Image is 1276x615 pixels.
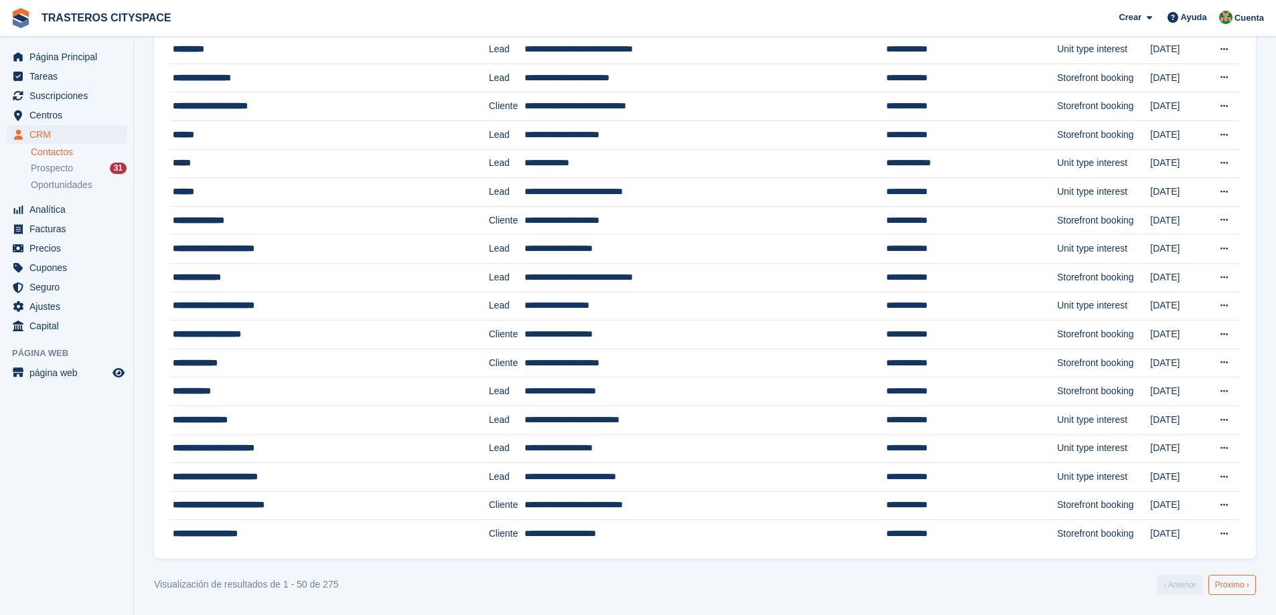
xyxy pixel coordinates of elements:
[489,64,524,92] td: Lead
[1150,235,1206,264] td: [DATE]
[31,179,92,191] span: Oportunidades
[29,86,110,105] span: Suscripciones
[489,321,524,349] td: Cliente
[1057,377,1150,406] td: Storefront booking
[1057,235,1150,264] td: Unit type interest
[1181,11,1207,24] span: Ayuda
[489,35,524,64] td: Lead
[1057,292,1150,321] td: Unit type interest
[7,258,127,277] a: menu
[7,278,127,296] a: menu
[1057,491,1150,520] td: Storefront booking
[1057,92,1150,121] td: Storefront booking
[489,292,524,321] td: Lead
[489,178,524,207] td: Lead
[1057,149,1150,178] td: Unit type interest
[7,200,127,219] a: menu
[1057,349,1150,377] td: Storefront booking
[29,200,110,219] span: Analítica
[7,48,127,66] a: menu
[1150,377,1206,406] td: [DATE]
[489,206,524,235] td: Cliente
[31,146,127,159] a: Contactos
[1157,575,1203,595] a: Anterior
[1154,575,1259,595] nav: Pages
[11,8,31,28] img: stora-icon-8386f47178a22dfd0bd8f6a31ec36ba5ce8667c1dd55bd0f319d3a0aa187defe.svg
[489,120,524,149] td: Lead
[29,317,110,335] span: Capital
[7,239,127,258] a: menu
[1150,349,1206,377] td: [DATE]
[489,92,524,121] td: Cliente
[7,297,127,316] a: menu
[1150,35,1206,64] td: [DATE]
[1057,406,1150,434] td: Unit type interest
[1208,575,1256,595] a: Próximo
[489,349,524,377] td: Cliente
[111,365,127,381] a: Vista previa de la tienda
[1150,321,1206,349] td: [DATE]
[489,491,524,520] td: Cliente
[7,363,127,382] a: menú
[1150,178,1206,207] td: [DATE]
[7,317,127,335] a: menu
[1057,321,1150,349] td: Storefront booking
[36,7,177,29] a: TRASTEROS CITYSPACE
[29,239,110,258] span: Precios
[1150,263,1206,292] td: [DATE]
[7,67,127,86] a: menu
[1057,35,1150,64] td: Unit type interest
[1057,434,1150,463] td: Unit type interest
[1057,120,1150,149] td: Storefront booking
[489,520,524,548] td: Cliente
[1057,178,1150,207] td: Unit type interest
[489,263,524,292] td: Lead
[29,125,110,144] span: CRM
[1150,406,1206,434] td: [DATE]
[489,463,524,492] td: Lead
[1150,292,1206,321] td: [DATE]
[1150,206,1206,235] td: [DATE]
[1150,149,1206,178] td: [DATE]
[29,67,110,86] span: Tareas
[489,406,524,434] td: Lead
[1057,463,1150,492] td: Unit type interest
[29,363,110,382] span: página web
[489,434,524,463] td: Lead
[489,149,524,178] td: Lead
[1150,491,1206,520] td: [DATE]
[29,297,110,316] span: Ajustes
[1150,92,1206,121] td: [DATE]
[29,48,110,66] span: Página Principal
[1057,206,1150,235] td: Storefront booking
[29,278,110,296] span: Seguro
[29,258,110,277] span: Cupones
[7,106,127,124] a: menu
[489,377,524,406] td: Lead
[7,86,127,105] a: menu
[489,235,524,264] td: Lead
[1150,434,1206,463] td: [DATE]
[29,106,110,124] span: Centros
[31,161,127,175] a: Prospecto 31
[7,125,127,144] a: menu
[1234,11,1264,25] span: Cuenta
[1119,11,1141,24] span: Crear
[7,219,127,238] a: menu
[110,163,127,174] div: 31
[1057,520,1150,548] td: Storefront booking
[1219,11,1232,24] img: CitySpace
[1150,64,1206,92] td: [DATE]
[31,178,127,192] a: Oportunidades
[31,162,73,175] span: Prospecto
[154,578,338,592] div: Visualización de resultados de 1 - 50 de 275
[29,219,110,238] span: Facturas
[1057,263,1150,292] td: Storefront booking
[12,347,133,360] span: Página web
[1150,120,1206,149] td: [DATE]
[1057,64,1150,92] td: Storefront booking
[1150,463,1206,492] td: [DATE]
[1150,520,1206,548] td: [DATE]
